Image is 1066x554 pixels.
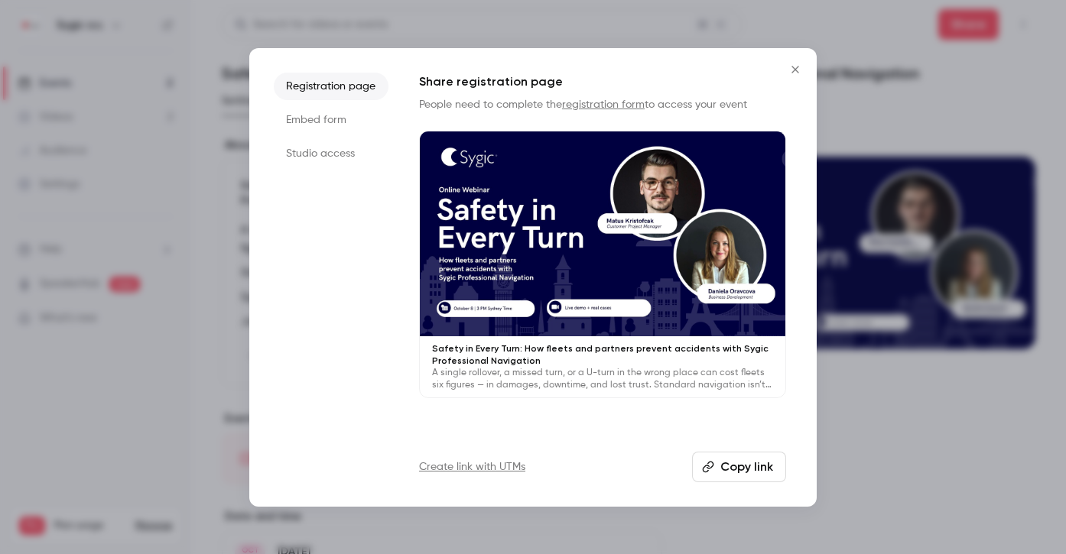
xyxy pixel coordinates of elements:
[419,131,786,399] a: Safety in Every Turn: How fleets and partners prevent accidents with Sygic Professional Navigatio...
[419,459,525,475] a: Create link with UTMs
[274,106,388,134] li: Embed form
[274,140,388,167] li: Studio access
[780,54,811,85] button: Close
[432,342,773,367] p: Safety in Every Turn: How fleets and partners prevent accidents with Sygic Professional Navigation
[274,73,388,100] li: Registration page
[692,452,786,482] button: Copy link
[419,73,786,91] h1: Share registration page
[419,97,786,112] p: People need to complete the to access your event
[432,367,773,391] p: A single rollover, a missed turn, or a U-turn in the wrong place can cost fleets six figures — in...
[562,99,645,110] a: registration form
